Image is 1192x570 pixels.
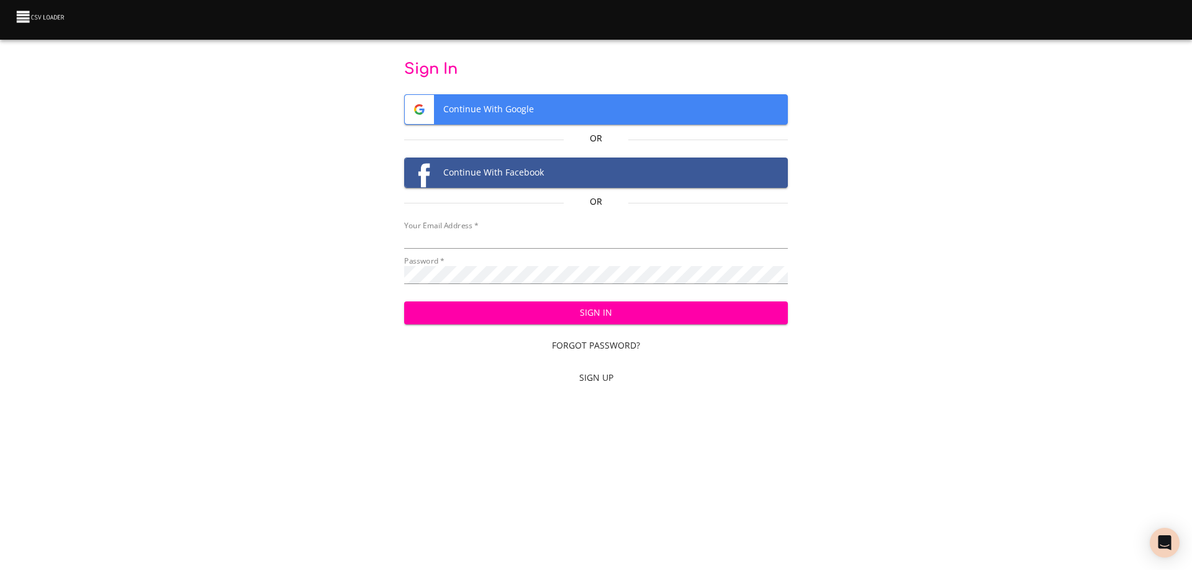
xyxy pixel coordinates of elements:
label: Your Email Address [404,222,478,229]
div: Open Intercom Messenger [1150,528,1180,558]
p: Or [564,132,628,145]
label: Password [404,257,445,265]
p: Or [564,195,628,208]
span: Sign Up [409,370,783,386]
button: Facebook logoContinue With Facebook [404,158,788,188]
span: Forgot Password? [409,338,783,354]
a: Sign Up [404,367,788,390]
img: CSV Loader [15,8,67,25]
span: Sign In [414,305,779,321]
button: Sign In [404,301,788,324]
p: Sign In [404,60,788,79]
span: Continue With Facebook [405,158,788,187]
img: Facebook logo [405,158,434,187]
img: Google logo [405,95,434,124]
span: Continue With Google [405,95,788,124]
button: Google logoContinue With Google [404,94,788,125]
a: Forgot Password? [404,334,788,357]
